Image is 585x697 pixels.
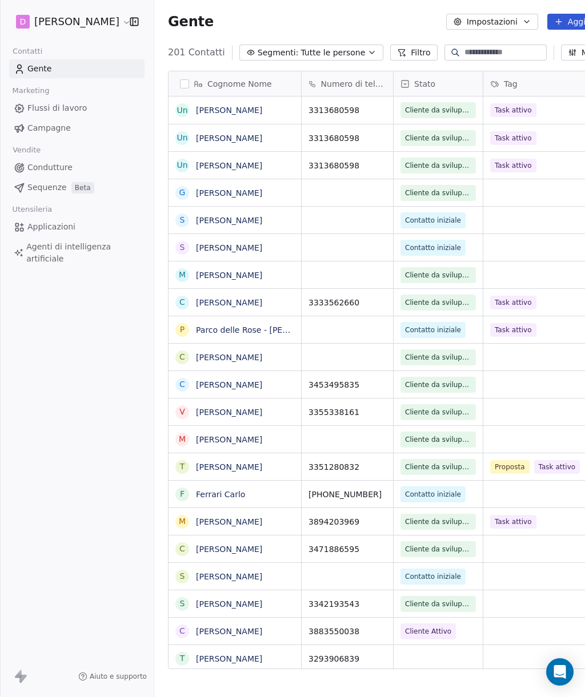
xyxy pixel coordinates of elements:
span: Cliente da sviluppare [405,598,471,610]
span: Proposta [490,460,530,474]
span: 3342193543 [308,598,386,610]
span: Stato [414,78,435,90]
span: Cliente da sviluppare [405,104,471,116]
a: [PERSON_NAME] [196,188,262,198]
span: Contatto iniziale [405,571,461,582]
a: [PERSON_NAME] [196,134,262,143]
a: Condutture [9,158,145,177]
span: 3313680598 [308,160,386,171]
div: Un [177,159,187,171]
a: [PERSON_NAME] [196,545,262,554]
a: [PERSON_NAME] [196,572,262,581]
span: Cliente da sviluppare [405,297,471,308]
div: C [179,296,185,308]
span: Contatti [7,43,47,60]
div: Stato [394,71,483,96]
span: Aiuto e supporto [90,672,147,681]
div: C [179,543,185,555]
span: 3453495835 [308,379,386,390]
div: M [179,515,186,527]
span: Beta [71,182,94,194]
div: S [180,241,185,253]
span: Task attivo [490,323,536,337]
a: Ferrari Carlo [196,490,245,499]
span: Cliente da sviluppare [405,434,471,445]
a: [PERSON_NAME] [196,462,262,472]
div: Apri Intercom Messenger [546,658,574,686]
span: Cliente da sviluppare [405,132,471,144]
div: G [179,187,186,199]
a: Agenti di intelligenza artificiale [9,237,145,268]
span: Contatto iniziale [405,242,461,253]
span: Applicazioni [27,221,75,233]
span: Vendite [8,142,46,159]
span: Task attivo [490,296,536,309]
span: Cliente da sviluppare [405,461,471,473]
span: Contatto iniziale [405,324,461,336]
a: Parco delle Rose - [PERSON_NAME] [196,325,336,335]
font: Filtro [411,47,430,58]
div: S [180,570,185,582]
a: [PERSON_NAME] [196,106,262,115]
span: Segmenti: [258,47,299,59]
span: Cliente da sviluppare [405,187,471,199]
a: [PERSON_NAME] [196,517,262,526]
span: 3313680598 [308,132,386,144]
a: Campagne [9,119,145,138]
span: Utensileria [7,201,57,218]
span: [PHONE_NUMBER] [308,489,386,500]
div: C [179,378,185,390]
div: S [180,598,185,610]
span: Gente [27,63,51,75]
div: Cognome Nome [169,71,301,96]
button: Filtro [390,45,437,61]
a: [PERSON_NAME] [196,243,262,252]
div: T [180,461,185,473]
span: Marketing [7,82,54,99]
span: 3355338161 [308,406,386,418]
div: T [180,652,185,664]
div: M [179,433,186,445]
div: griglia [169,96,302,670]
div: Un [177,104,187,116]
span: Task attivo [490,159,536,172]
span: 3351280832 [308,461,386,473]
span: Flussi di lavoro [27,102,87,114]
div: V [179,406,185,418]
span: Task attivo [490,515,536,529]
span: Cliente da sviluppare [405,269,471,281]
span: 3333562660 [308,297,386,308]
a: [PERSON_NAME] [196,435,262,444]
div: C [179,625,185,637]
span: Tag [504,78,518,90]
span: Cliente da sviluppare [405,516,471,527]
span: Task attivo [490,131,536,145]
a: [PERSON_NAME] [196,161,262,170]
a: [PERSON_NAME] [196,271,262,280]
a: [PERSON_NAME] [196,408,262,417]
span: Cliente Attivo [405,626,451,637]
div: M [179,269,186,281]
span: Gente [168,13,214,30]
div: Un [177,132,187,144]
div: C [179,351,185,363]
span: D [20,16,26,27]
span: Condutture [27,162,73,174]
a: [PERSON_NAME] [196,216,262,225]
span: 3471886595 [308,543,386,555]
span: 3293906839 [308,653,386,664]
div: Numero di telefono [302,71,393,96]
span: 3894203969 [308,516,386,527]
a: Applicazioni [9,217,145,236]
a: [PERSON_NAME] [196,627,262,636]
span: Task attivo [490,103,536,117]
span: Task attivo [534,460,580,474]
span: [PERSON_NAME] [34,14,119,29]
span: Contatto iniziale [405,215,461,226]
font: Impostazioni [467,16,518,27]
a: [PERSON_NAME] [196,380,262,389]
div: S [180,214,185,226]
a: [PERSON_NAME] [196,599,262,609]
a: Gente [9,59,145,78]
span: Cognome Nome [207,78,272,90]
